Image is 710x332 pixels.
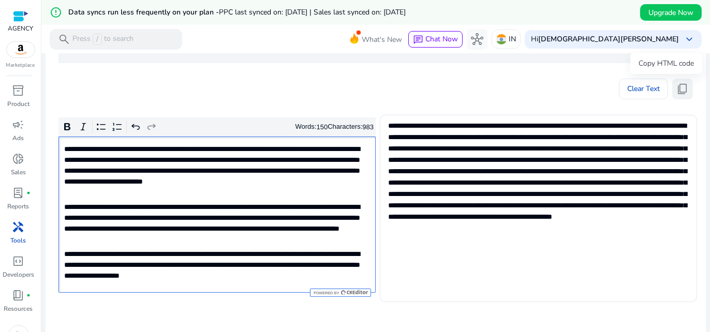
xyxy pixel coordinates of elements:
[619,79,668,99] button: Clear Text
[11,168,26,177] p: Sales
[93,34,102,45] span: /
[313,291,339,295] span: Powered by
[471,33,483,46] span: hub
[683,33,696,46] span: keyboard_arrow_down
[496,34,507,44] img: in.svg
[12,255,25,267] span: code_blocks
[538,34,679,44] b: [DEMOGRAPHIC_DATA][PERSON_NAME]
[11,236,26,245] p: Tools
[648,7,693,18] span: Upgrade Now
[408,31,463,48] button: chatChat Now
[4,304,33,313] p: Resources
[531,36,679,43] p: Hi
[425,34,458,44] span: Chat Now
[27,191,31,195] span: fiber_manual_record
[362,31,402,49] span: What's New
[362,123,374,131] label: 983
[317,123,328,131] label: 150
[68,8,406,17] h5: Data syncs run less frequently on your plan -
[509,30,516,48] p: IN
[219,7,406,17] span: PPC last synced on: [DATE] | Sales last synced on: [DATE]
[6,62,35,69] p: Marketplace
[12,289,25,301] span: book_4
[27,293,31,297] span: fiber_manual_record
[3,270,34,279] p: Developers
[7,99,29,109] p: Product
[13,133,24,143] p: Ads
[640,4,702,21] button: Upgrade Now
[7,42,35,57] img: amazon.svg
[8,24,33,33] p: AGENCY
[413,35,423,45] span: chat
[12,221,25,233] span: handyman
[630,53,702,74] div: Copy HTML code
[12,187,25,199] span: lab_profile
[467,29,487,50] button: hub
[676,83,689,95] span: content_copy
[50,6,62,19] mat-icon: error_outline
[627,79,660,99] span: Clear Text
[295,120,374,133] div: Words: Characters:
[58,33,70,46] span: search
[672,79,693,99] button: content_copy
[12,153,25,165] span: donut_small
[58,137,376,293] div: Rich Text Editor. Editing area: main. Press Alt+0 for help.
[58,117,376,137] div: Editor toolbar
[12,84,25,97] span: inventory_2
[12,118,25,131] span: campaign
[72,34,134,45] p: Press to search
[8,202,29,211] p: Reports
